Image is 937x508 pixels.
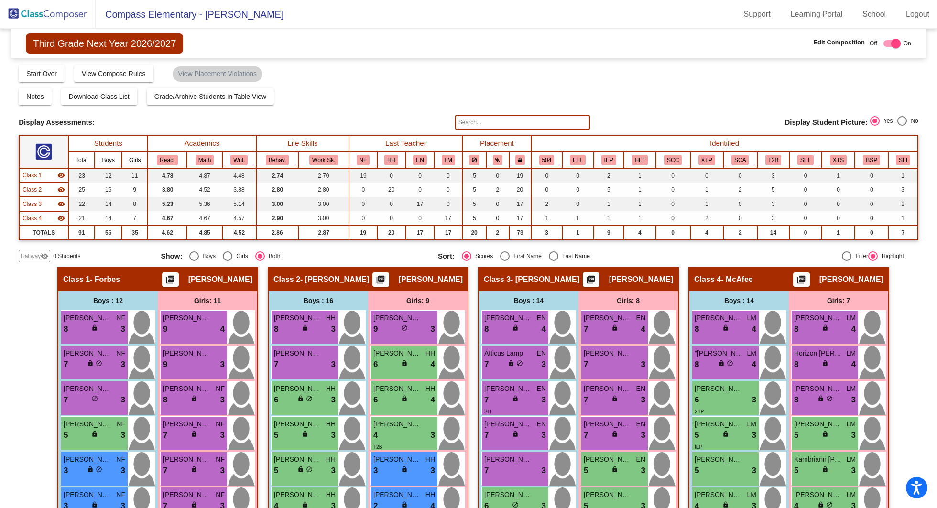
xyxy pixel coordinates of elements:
div: Girls: 7 [789,291,888,310]
td: Abby Kowalewski - McAfee [19,211,68,226]
span: Class 4 [22,214,42,223]
a: Logout [898,7,937,22]
span: [PERSON_NAME] [163,313,211,323]
div: Girls: 9 [368,291,468,310]
span: 4 [641,323,645,335]
span: Download Class List [69,93,130,100]
span: View Compose Rules [82,70,146,77]
td: 0 [349,197,377,211]
td: 0 [789,168,822,183]
td: 20 [377,226,406,240]
td: 4 [624,226,656,240]
td: 2 [486,226,509,240]
button: Writ. [230,155,248,165]
span: [PERSON_NAME] [819,275,883,284]
span: Class 4 [694,275,721,284]
div: First Name [510,252,542,260]
th: Academics [148,135,256,152]
span: 9 [373,323,378,335]
div: Filter [851,252,868,260]
mat-icon: picture_as_pdf [795,275,807,288]
td: 0 [822,197,855,211]
button: Behav. [266,155,289,165]
td: 3 [757,197,789,211]
td: 2.86 [256,226,298,240]
td: 2.80 [256,183,298,197]
mat-icon: picture_as_pdf [164,275,176,288]
th: English Language Learner [562,152,594,168]
button: SEL [797,155,814,165]
button: Print Students Details [583,272,599,287]
span: 8 [794,323,798,335]
mat-radio-group: Select an option [438,251,708,261]
td: 0 [562,168,594,183]
td: 1 [624,168,656,183]
td: 1 [594,197,624,211]
td: 20 [377,183,406,197]
th: Boys [95,152,122,168]
td: 0 [656,197,690,211]
td: 23 [68,168,95,183]
span: [PERSON_NAME] [274,313,322,323]
span: [PERSON_NAME] [484,313,532,323]
button: Start Over [19,65,65,82]
mat-icon: picture_as_pdf [585,275,597,288]
span: 4 [752,323,756,335]
td: 3.88 [222,183,256,197]
span: 9 [163,323,167,335]
span: 7 [584,323,588,335]
span: - [PERSON_NAME] [300,275,369,284]
th: Student has Tier 2B Reading [757,152,789,168]
td: 17 [406,197,434,211]
td: 4.48 [222,168,256,183]
span: EN [537,313,546,323]
th: Erica Newsome [406,152,434,168]
span: Hallway [21,252,41,260]
button: View Compose Rules [74,65,153,82]
th: Girls [122,152,148,168]
span: [PERSON_NAME] [584,313,632,323]
th: Lesley McAfee [434,152,462,168]
td: Tina Cochran - Newsome [19,197,68,211]
td: 7 [888,226,917,240]
td: 4.67 [187,211,222,226]
td: 0 [562,183,594,197]
td: 0 [531,183,562,197]
td: 0 [855,226,888,240]
div: Highlight [878,252,904,260]
th: Last Teacher [349,135,462,152]
th: Parent Requires Extra Time/Support [690,152,723,168]
th: Speech Intervention [888,152,917,168]
td: Emma Assel - Forbes [19,168,68,183]
span: 8 [274,323,278,335]
td: 0 [486,168,509,183]
span: 8 [64,323,68,335]
td: 5 [594,183,624,197]
button: XTP [698,155,715,165]
td: 0 [855,183,888,197]
span: 3 [121,323,125,335]
span: Sort: [438,252,455,260]
td: 2.87 [298,226,349,240]
td: 1 [822,168,855,183]
td: 20 [462,226,486,240]
span: 8 [484,323,489,335]
td: 3.00 [256,197,298,211]
th: Has an IEP (including Speech) [594,152,624,168]
td: 22 [68,197,95,211]
td: 4 [690,226,723,240]
button: BSP [863,155,880,165]
td: 1 [562,211,594,226]
td: 0 [656,211,690,226]
td: 0 [377,211,406,226]
mat-chip: View Placement Violations [173,66,262,82]
td: 3 [888,183,917,197]
td: 2 [888,197,917,211]
span: do_not_disturb_alt [401,324,408,331]
span: 0 Students [53,252,80,260]
button: SCC [664,155,682,165]
button: 504 [539,155,555,165]
td: 0 [690,168,723,183]
span: [PERSON_NAME] Dice [695,313,742,323]
td: 5 [757,183,789,197]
